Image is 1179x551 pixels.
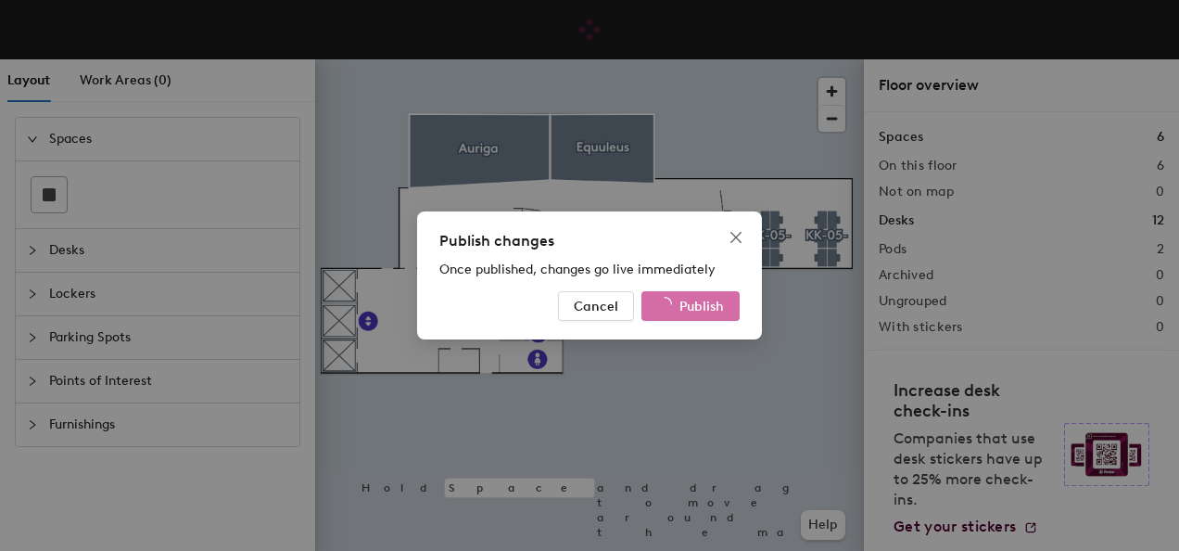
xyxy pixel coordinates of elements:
button: Close [721,223,751,252]
span: Publish [679,299,724,314]
span: Close [721,230,751,245]
div: Publish changes [439,230,740,252]
button: Publish [641,291,740,321]
span: loading [657,297,672,312]
span: Cancel [574,299,618,314]
button: Cancel [558,291,634,321]
span: Once published, changes go live immediately [439,262,716,277]
span: close [729,230,743,245]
